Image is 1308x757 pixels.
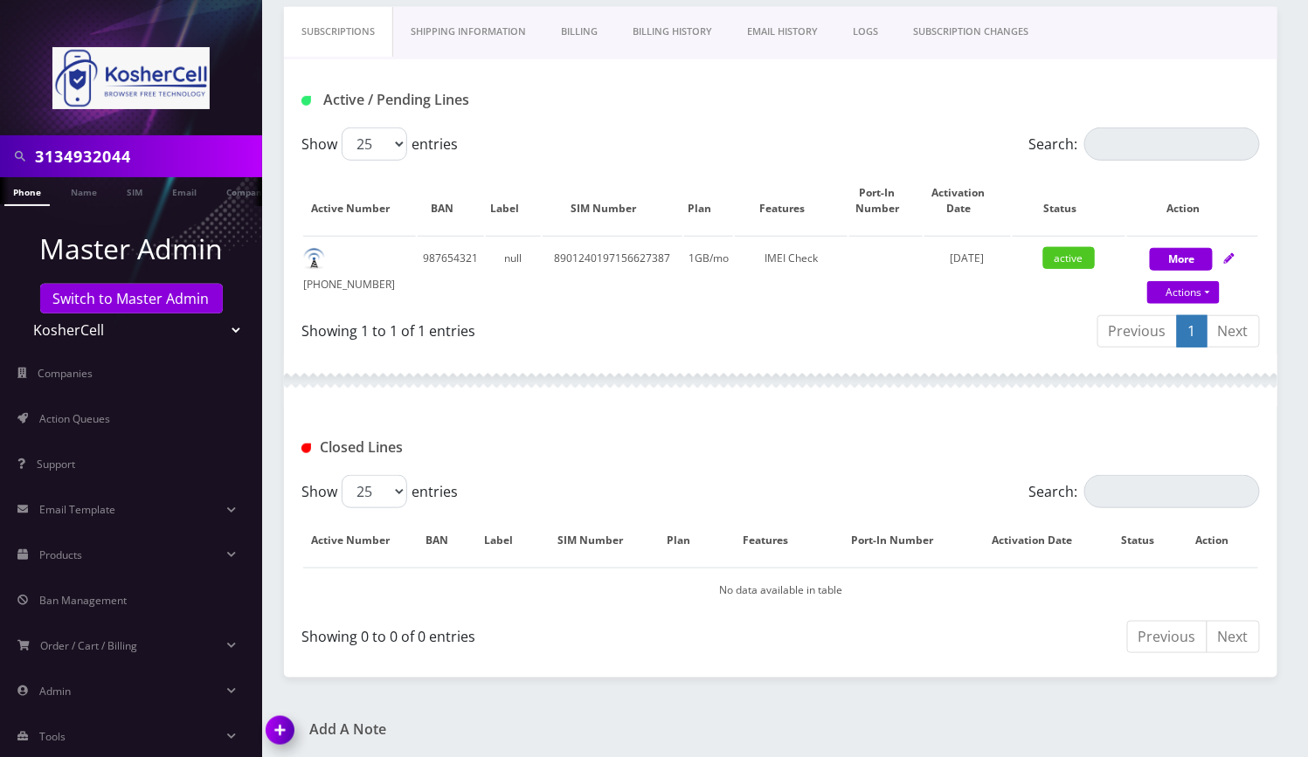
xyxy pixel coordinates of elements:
td: 987654321 [418,236,484,306]
a: Subscriptions [284,7,393,57]
a: SUBSCRIPTION CHANGES [896,7,1046,57]
th: Status: activate to sort column ascending [1111,515,1183,566]
span: [DATE] [951,251,985,265]
span: Email Template [39,502,115,517]
a: Phone [4,177,50,206]
span: Support [37,457,75,471]
input: Search: [1084,475,1260,508]
a: Next [1207,621,1260,653]
a: Name [62,177,106,204]
img: default.png [303,248,325,270]
th: BAN: activate to sort column ascending [418,168,484,234]
span: Products [39,547,82,562]
th: Activation Date: activate to sort column ascending [972,515,1110,566]
span: Companies [38,366,93,381]
td: 1GB/mo [684,236,733,306]
span: Ban Management [39,593,127,608]
span: Order / Cart / Billing [41,638,138,653]
img: KosherCell [52,47,210,109]
button: More [1150,248,1213,271]
select: Showentries [342,127,407,161]
h1: Active / Pending Lines [301,92,604,108]
th: BAN: activate to sort column ascending [418,515,474,566]
label: Search: [1028,475,1260,508]
th: Activation Date: activate to sort column ascending [924,168,1010,234]
label: Show entries [301,127,458,161]
a: Email [163,177,205,204]
span: Action Queues [39,411,110,426]
th: SIM Number: activate to sort column ascending [542,515,657,566]
th: Label: activate to sort column ascending [475,515,540,566]
a: Company [218,177,276,204]
input: Search in Company [35,140,258,173]
th: Port-In Number: activate to sort column ascending [833,515,971,566]
img: Active / Pending Lines [301,96,311,106]
a: EMAIL HISTORY [730,7,835,57]
th: Plan: activate to sort column ascending [659,515,716,566]
a: Add A Note [266,721,768,738]
select: Showentries [342,475,407,508]
span: Tools [39,729,66,744]
a: Next [1207,315,1260,348]
a: Actions [1147,281,1220,304]
td: null [486,236,542,306]
div: IMEI Check [735,245,848,272]
th: Status: activate to sort column ascending [1013,168,1125,234]
a: Previous [1127,621,1208,653]
th: Plan: activate to sort column ascending [684,168,733,234]
th: Port-In Number: activate to sort column ascending [849,168,923,234]
a: Previous [1097,315,1178,348]
a: Billing History [615,7,730,57]
img: Closed Lines [301,444,311,453]
th: Active Number: activate to sort column descending [303,515,416,566]
td: No data available in table [303,568,1258,612]
a: LOGS [835,7,896,57]
div: Showing 0 to 0 of 0 entries [301,619,768,647]
a: Shipping Information [393,7,543,57]
span: Admin [39,684,71,699]
th: Active Number: activate to sort column ascending [303,168,416,234]
div: Showing 1 to 1 of 1 entries [301,313,768,341]
h1: Closed Lines [301,439,604,456]
th: SIM Number: activate to sort column ascending [543,168,682,234]
a: SIM [118,177,151,204]
th: Label: activate to sort column ascending [486,168,542,234]
a: 1 [1177,315,1208,348]
label: Show entries [301,475,458,508]
td: [PHONE_NUMBER] [303,236,416,306]
th: Action: activate to sort column ascending [1127,168,1259,234]
input: Search: [1084,127,1260,161]
th: Features: activate to sort column ascending [718,515,831,566]
td: 8901240197156627387 [543,236,682,306]
th: Action : activate to sort column ascending [1185,515,1258,566]
label: Search: [1028,127,1260,161]
a: Billing [543,7,615,57]
span: active [1043,247,1095,269]
a: Switch to Master Admin [40,284,223,313]
th: Features: activate to sort column ascending [735,168,848,234]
